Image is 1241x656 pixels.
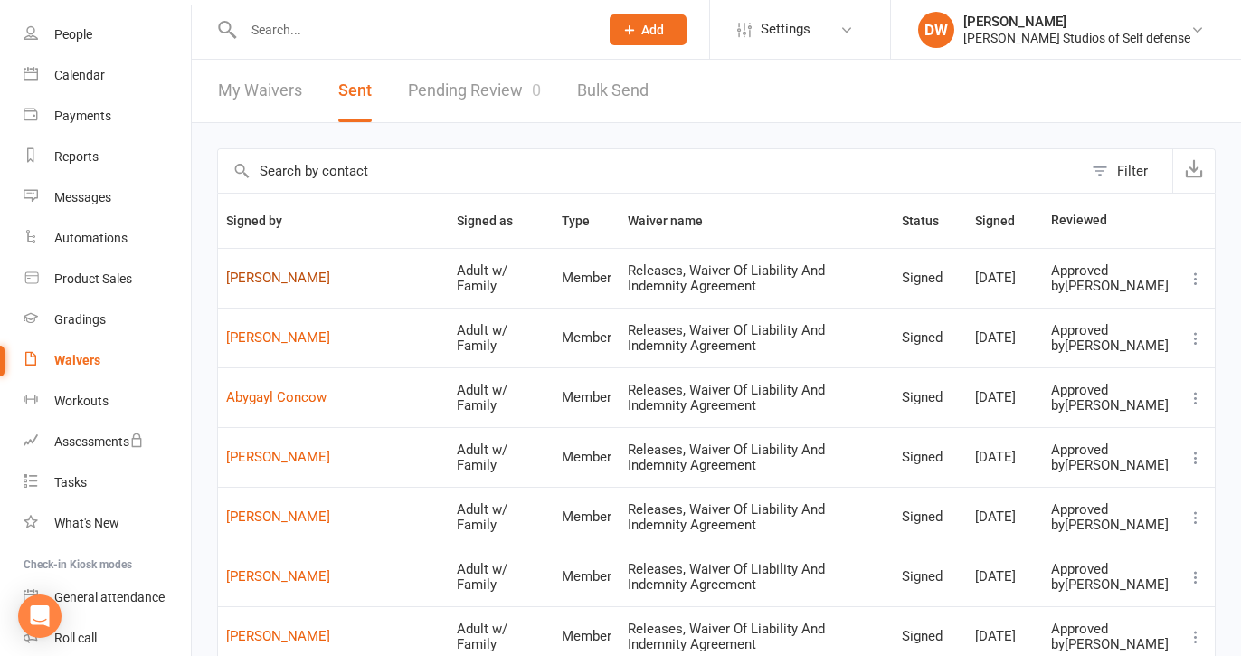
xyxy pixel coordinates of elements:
[449,547,554,606] td: Adult w/ Family
[226,509,441,525] a: [PERSON_NAME]
[18,594,62,638] div: Open Intercom Messenger
[554,547,620,606] td: Member
[894,248,967,308] td: Signed
[24,503,191,544] a: What's New
[975,210,1035,232] button: Signed
[1051,279,1169,294] div: by [PERSON_NAME]
[24,577,191,618] a: General attendance kiosk mode
[24,96,191,137] a: Payments
[1051,562,1169,577] div: Approved
[54,353,100,367] div: Waivers
[24,259,191,299] a: Product Sales
[449,308,554,367] td: Adult w/ Family
[554,487,620,547] td: Member
[628,562,886,592] div: Releases, Waiver Of Liability And Indemnity Agreement
[975,628,1016,644] span: [DATE]
[554,308,620,367] td: Member
[449,367,554,427] td: Adult w/ Family
[218,60,302,122] a: My Waivers
[24,14,191,55] a: People
[1051,637,1169,652] div: by [PERSON_NAME]
[238,17,586,43] input: Search...
[457,214,533,228] span: Signed as
[24,462,191,503] a: Tasks
[1051,442,1169,458] div: Approved
[1043,194,1177,248] th: Reviewed
[963,14,1190,30] div: [PERSON_NAME]
[610,14,687,45] button: Add
[562,214,610,228] span: Type
[628,442,886,472] div: Releases, Waiver Of Liability And Indemnity Agreement
[408,60,541,122] a: Pending Review0
[457,210,533,232] button: Signed as
[226,330,441,346] a: [PERSON_NAME]
[1051,518,1169,533] div: by [PERSON_NAME]
[54,590,165,604] div: General attendance
[1083,149,1172,193] button: Filter
[24,381,191,422] a: Workouts
[894,308,967,367] td: Signed
[628,502,886,532] div: Releases, Waiver Of Liability And Indemnity Agreement
[894,367,967,427] td: Signed
[975,568,1016,585] span: [DATE]
[54,312,106,327] div: Gradings
[975,449,1016,465] span: [DATE]
[918,12,954,48] div: DW
[449,427,554,487] td: Adult w/ Family
[54,434,144,449] div: Assessments
[1051,577,1169,593] div: by [PERSON_NAME]
[1051,338,1169,354] div: by [PERSON_NAME]
[226,450,441,465] a: [PERSON_NAME]
[554,427,620,487] td: Member
[54,475,87,490] div: Tasks
[532,81,541,100] span: 0
[894,427,967,487] td: Signed
[226,210,302,232] button: Signed by
[226,390,441,405] a: Abygayl Concow
[218,149,1083,193] input: Search by contact
[54,271,132,286] div: Product Sales
[902,210,959,232] button: Status
[1051,622,1169,637] div: Approved
[24,137,191,177] a: Reports
[963,30,1190,46] div: [PERSON_NAME] Studios of Self defense
[1051,323,1169,338] div: Approved
[975,329,1016,346] span: [DATE]
[54,109,111,123] div: Payments
[894,487,967,547] td: Signed
[975,214,1035,228] span: Signed
[975,509,1016,525] span: [DATE]
[24,340,191,381] a: Waivers
[54,394,109,408] div: Workouts
[226,629,441,644] a: [PERSON_NAME]
[628,210,723,232] button: Waiver name
[226,569,441,585] a: [PERSON_NAME]
[1051,383,1169,398] div: Approved
[226,214,302,228] span: Signed by
[1051,398,1169,414] div: by [PERSON_NAME]
[449,487,554,547] td: Adult w/ Family
[975,389,1016,405] span: [DATE]
[1051,502,1169,518] div: Approved
[54,68,105,82] div: Calendar
[628,214,723,228] span: Waiver name
[628,383,886,413] div: Releases, Waiver Of Liability And Indemnity Agreement
[902,214,959,228] span: Status
[24,218,191,259] a: Automations
[894,547,967,606] td: Signed
[628,263,886,293] div: Releases, Waiver Of Liability And Indemnity Agreement
[577,60,649,122] a: Bulk Send
[54,27,92,42] div: People
[449,248,554,308] td: Adult w/ Family
[24,422,191,462] a: Assessments
[54,149,99,164] div: Reports
[1117,160,1148,182] div: Filter
[628,622,886,651] div: Releases, Waiver Of Liability And Indemnity Agreement
[1051,263,1169,279] div: Approved
[226,271,441,286] a: [PERSON_NAME]
[24,177,191,218] a: Messages
[761,9,810,50] span: Settings
[54,631,97,645] div: Roll call
[975,270,1016,286] span: [DATE]
[338,60,372,122] button: Sent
